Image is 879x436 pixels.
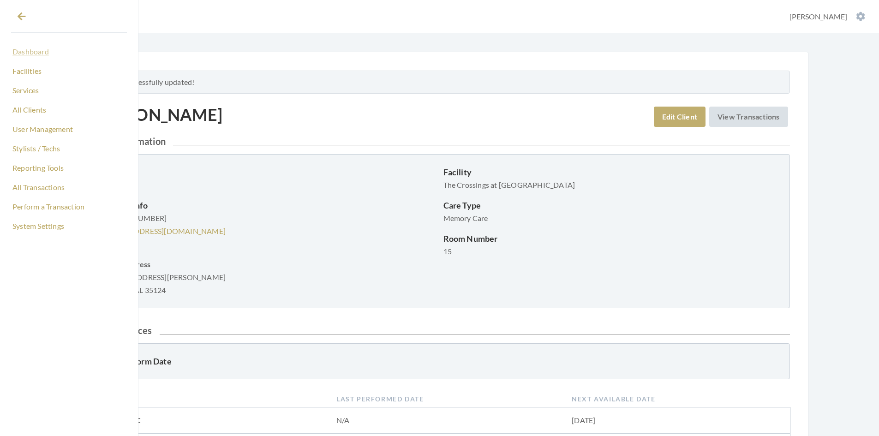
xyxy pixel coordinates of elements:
[90,71,790,94] div: Client successfully updated!
[654,107,706,127] a: Edit Client
[11,44,127,60] a: Dashboard
[90,325,790,336] h2: Client Services
[787,12,868,22] button: [PERSON_NAME]
[11,141,127,156] a: Stylists / Techs
[101,179,436,191] p: Client
[101,166,436,179] p: User Role
[101,355,436,368] p: Release Form Date
[101,227,226,235] a: [EMAIL_ADDRESS][DOMAIN_NAME]
[443,232,778,245] p: Room Number
[789,12,847,21] span: [PERSON_NAME]
[90,105,223,125] h1: [PERSON_NAME]
[327,407,562,434] td: N/A
[11,218,127,234] a: System Settings
[90,390,327,407] th: Service
[11,160,127,176] a: Reporting Tools
[11,121,127,137] a: User Management
[443,199,778,212] p: Care Type
[327,390,562,407] th: Last Performed Date
[562,407,789,434] td: [DATE]
[90,136,790,147] h2: Client Information
[101,199,436,212] p: Contact Info
[101,258,436,297] p: [STREET_ADDRESS][PERSON_NAME] PELHAM, AL 35124
[562,390,789,407] th: Next Available Date
[101,245,436,258] p: Address
[443,166,778,179] p: Facility
[11,63,127,79] a: Facilities
[11,179,127,195] a: All Transactions
[443,212,778,225] p: Memory Care
[90,407,327,434] td: Color No HC
[443,245,778,258] p: 15
[11,102,127,118] a: All Clients
[11,199,127,215] a: Perform a Transaction
[709,107,788,127] a: View Transactions
[11,83,127,98] a: Services
[443,179,778,191] p: The Crossings at [GEOGRAPHIC_DATA]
